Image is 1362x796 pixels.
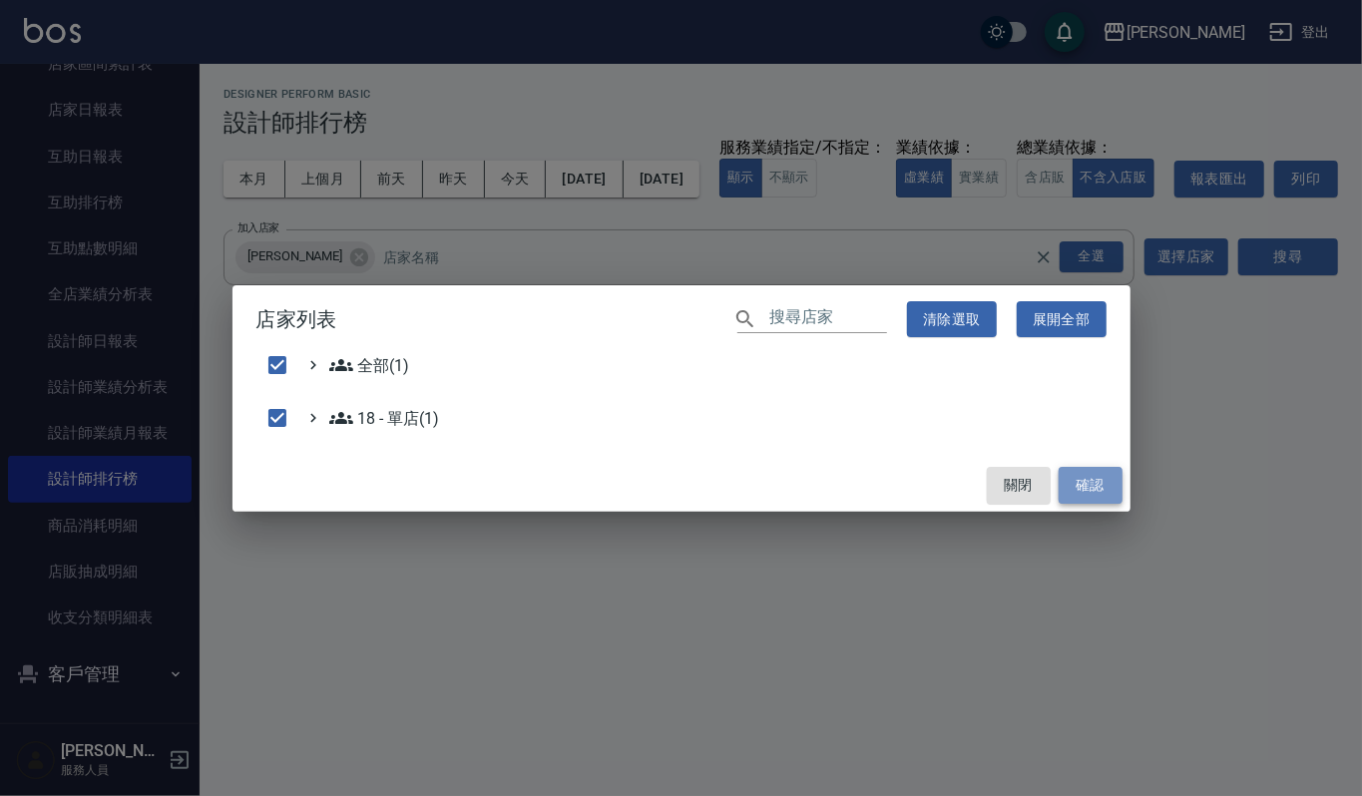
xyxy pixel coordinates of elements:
[1017,301,1107,338] button: 展開全部
[987,467,1051,504] button: 關閉
[907,301,997,338] button: 清除選取
[769,304,887,333] input: 搜尋店家
[329,406,440,430] span: 18 - 單店(1)
[1059,467,1123,504] button: 確認
[329,353,410,377] span: 全部(1)
[232,285,1131,354] h2: 店家列表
